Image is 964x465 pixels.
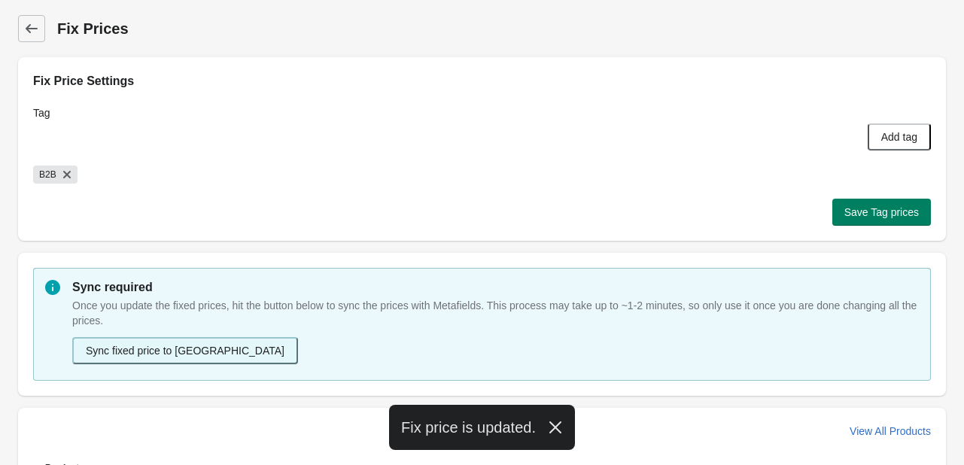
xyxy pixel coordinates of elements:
[72,278,919,296] p: Sync required
[868,123,931,150] button: Add tag
[33,105,50,120] label: Tag
[844,418,937,445] button: View All Products
[832,199,931,226] button: Save Tag prices
[389,405,575,450] div: Fix price is updated.
[59,167,75,182] button: Remove B2B
[39,166,56,184] span: B2B
[72,337,298,364] button: Sync fixed price to [GEOGRAPHIC_DATA]
[33,72,931,90] h2: Fix Price Settings
[844,206,919,218] span: Save Tag prices
[850,425,931,437] span: View All Products
[57,18,946,39] h1: Fix Prices
[72,299,917,327] span: Once you update the fixed prices, hit the button below to sync the prices with Metafields. This p...
[881,131,917,143] span: Add tag
[18,15,45,42] a: Dashboard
